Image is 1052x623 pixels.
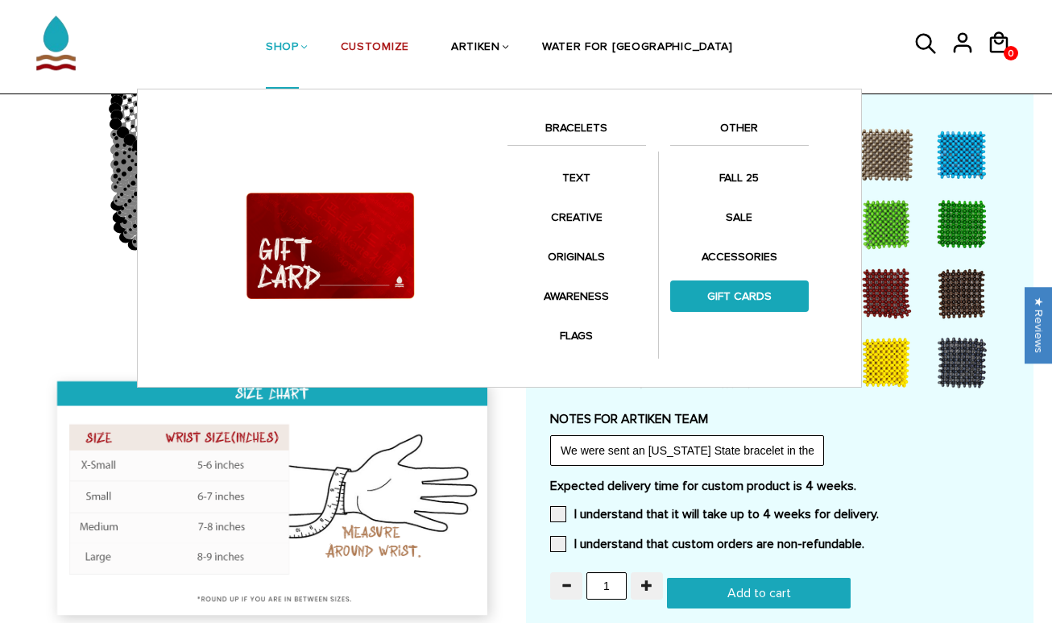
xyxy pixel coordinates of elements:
div: Grey [853,122,926,186]
span: 0 [1004,44,1018,64]
input: Add to cart [667,578,851,608]
a: WATER FOR [GEOGRAPHIC_DATA] [542,6,733,89]
div: Sky Blue [929,122,1001,186]
a: ARTIKEN [451,6,500,89]
div: Cream [626,330,698,394]
div: Click to open Judge.me floating reviews tab [1025,287,1052,363]
a: SALE [670,201,809,233]
a: SHOP [266,6,299,89]
a: FALL 25 [670,162,809,193]
div: Light Green [853,191,926,255]
label: I understand that it will take up to 4 weeks for delivery. [550,506,879,522]
a: FLAGS [507,320,646,351]
label: Expected delivery time for custom product is 4 weeks. [550,478,1009,494]
a: 0 [1004,46,1018,60]
div: Kenya Green [929,191,1001,255]
div: Baby Blue [550,330,623,394]
div: Rose Gold [702,330,774,394]
a: ACCESSORIES [670,241,809,272]
a: ORIGINALS [507,241,646,272]
label: NOTES FOR ARTIKEN TEAM [550,411,1009,427]
div: Yellow [853,330,926,394]
div: Steel [929,330,1001,394]
a: AWARENESS [507,280,646,312]
label: I understand that custom orders are non-refundable. [550,536,864,552]
a: OTHER [670,118,809,146]
a: CUSTOMIZE [341,6,409,89]
a: GIFT CARDS [670,280,809,312]
div: Purple Rain [777,330,850,394]
div: Maroon [853,260,926,325]
div: Brown [929,260,1001,325]
a: BRACELETS [507,118,646,146]
a: TEXT [507,162,646,193]
a: CREATIVE [507,201,646,233]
